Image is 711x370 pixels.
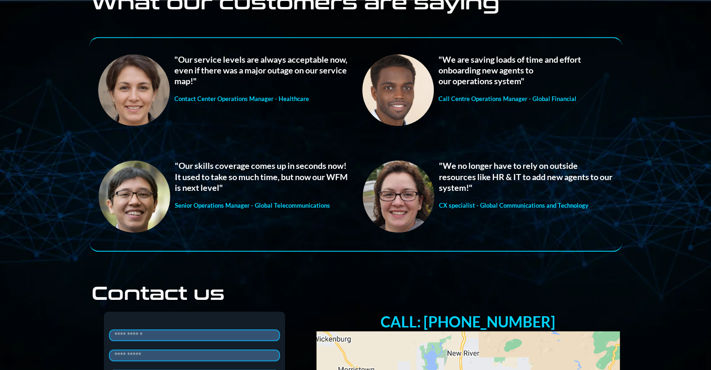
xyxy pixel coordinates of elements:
[99,160,171,232] img: Image
[175,202,330,209] strong: Senior Operations Manager - Global Telecommunications
[439,202,589,209] strong: CX specialist - Global Communications and Technology
[174,54,347,87] strong: "Our service levels are always acceptable now, even if there was a major outage on our service map!"
[438,76,524,86] strong: our operations system"
[439,160,612,193] strong: "We no longer have to rely on outside resources like HR & IT to add new agents to our system!"
[438,54,581,75] strong: "We are saving loads of time and effort onboarding new agents to
[381,312,555,331] strong: CALL: [PHONE_NUMBER]
[438,95,576,102] strong: Call Centre Operations Manager - Global Financial
[92,279,224,305] strong: Contact us
[363,160,435,232] img: Image
[175,160,348,193] strong: "Our skills coverage comes up in seconds now! It used to take so much time, but now our WFM is ne...
[174,95,309,102] strong: Contact Center Operations Manager - Healthcare
[98,54,170,126] img: Image
[362,54,434,126] img: Image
